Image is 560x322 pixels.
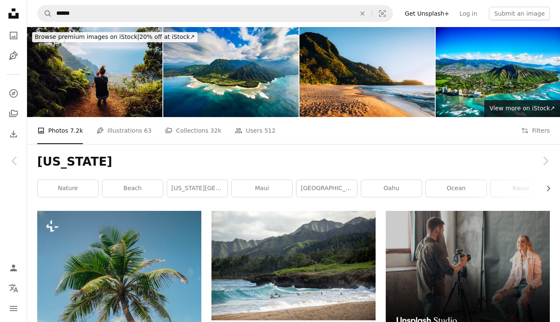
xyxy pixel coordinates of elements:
[5,85,22,102] a: Explore
[489,7,550,20] button: Submit an image
[211,262,376,269] a: people swimming near shore with waves during daytime
[491,180,551,197] a: kauai
[5,27,22,44] a: Photos
[484,100,560,117] a: View more on iStock↗
[96,117,151,144] a: Illustrations 63
[165,117,221,144] a: Collections 32k
[38,5,52,22] button: Search Unsplash
[5,47,22,64] a: Illustrations
[5,300,22,317] button: Menu
[211,211,376,320] img: people swimming near shore with waves during daytime
[372,5,393,22] button: Visual search
[144,126,152,135] span: 63
[296,180,357,197] a: [GEOGRAPHIC_DATA]
[235,117,275,144] a: Users 512
[35,33,195,40] span: 20% off at iStock ↗
[530,120,560,202] a: Next
[35,33,139,40] span: Browse premium images on iStock |
[210,126,221,135] span: 32k
[361,180,422,197] a: oahu
[5,105,22,122] a: Collections
[5,259,22,276] a: Log in / Sign up
[454,7,482,20] a: Log in
[299,27,435,117] img: Idyllic sunset view on Kauai Beaches and Mountains
[27,27,162,117] img: Impressive views over the mountain ridges of the Hawaiian coast
[521,117,550,144] button: Filters
[400,7,454,20] a: Get Unsplash+
[5,280,22,297] button: Language
[102,180,163,197] a: beach
[353,5,372,22] button: Clear
[167,180,228,197] a: [US_STATE][GEOGRAPHIC_DATA]
[27,27,203,47] a: Browse premium images on iStock|20% off at iStock↗
[426,180,486,197] a: ocean
[163,27,299,117] img: Na Pali Coast
[37,5,393,22] form: Find visuals sitewide
[264,126,276,135] span: 512
[489,105,555,112] span: View more on iStock ↗
[232,180,292,197] a: maui
[38,180,98,197] a: nature
[37,154,550,169] h1: [US_STATE]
